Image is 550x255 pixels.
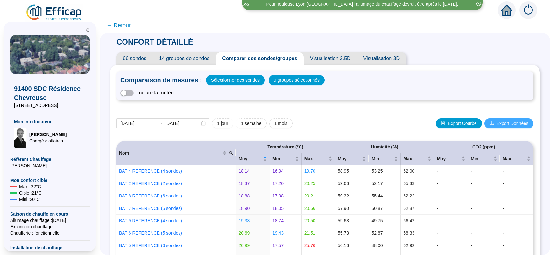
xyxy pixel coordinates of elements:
span: Mon confort cible [10,177,90,183]
span: 66 sondes [116,52,153,65]
span: Max [403,155,426,162]
span: 18.88 [238,193,250,198]
th: CO2 (ppm) [434,141,533,153]
th: Température (°C) [236,141,335,153]
td: 50.87 [369,202,401,215]
span: search [229,151,233,155]
td: - [468,190,500,202]
td: - [434,202,468,215]
th: Max [401,153,434,165]
td: - [500,227,533,239]
a: BAT 6 REFERENCE (5 sondes) [119,231,182,236]
td: - [434,227,468,239]
i: 3 / 3 [243,2,249,7]
td: 57.90 [335,202,369,215]
span: 9 groupes sélectionnés [274,76,320,85]
input: Date de fin [165,120,200,127]
a: BAT 4 REFERENCE (4 sondes) [119,169,182,174]
th: Moy [236,153,270,165]
th: Nom [116,141,236,165]
td: - [468,165,500,177]
td: 62.00 [401,165,434,177]
span: 17.98 [272,193,284,198]
button: Sélectionner des sondes [206,75,265,85]
button: 1 jour [212,118,233,128]
span: [STREET_ADDRESS] [14,102,86,108]
span: Référent Chauffage [10,156,90,162]
td: - [500,177,533,190]
span: double-left [85,28,90,32]
td: - [434,190,468,202]
th: Max [302,153,335,165]
span: Visualisation 3D [357,52,406,65]
td: 59.32 [335,190,369,202]
button: 9 groupes sélectionnés [269,75,325,85]
span: 17.20 [272,181,284,186]
td: 55.44 [369,190,401,202]
span: Moy [437,155,460,162]
span: 1 mois [274,120,287,127]
td: 55.73 [335,227,369,239]
button: Export Données [484,118,533,128]
span: 19.33 [238,218,250,223]
button: Export Courbe [436,118,482,128]
span: swap-right [158,121,163,126]
img: efficap energie logo [25,4,83,22]
span: Max [503,155,525,162]
span: Min [272,155,294,162]
td: - [500,215,533,227]
a: BAT 9 REFERENCE (4 sondes) [119,218,182,223]
span: 20.66 [304,206,315,211]
span: Min [371,155,393,162]
span: 20.50 [304,218,315,223]
span: 18.05 [272,206,284,211]
span: 20.21 [304,193,315,198]
span: Saison de chauffe en cours [10,211,90,217]
span: 19.43 [272,231,284,236]
span: Comparaison de mesures : [120,76,202,85]
span: 18.14 [238,169,250,174]
span: Allumage chauffage : [DATE] [10,217,90,224]
span: 20.25 [304,181,315,186]
td: 59.63 [335,215,369,227]
span: 25.76 [304,243,315,248]
span: Moy [238,155,262,162]
td: 53.25 [369,165,401,177]
span: 18.90 [238,206,250,211]
span: Min [471,155,492,162]
span: Exctinction chauffage : -- [10,224,90,230]
a: BAT 2 REFERENCE (2 sondes) [119,181,182,186]
td: - [468,239,500,252]
td: 62.92 [401,239,434,252]
span: download [490,121,494,125]
button: 1 semaine [236,118,267,128]
span: Cible : 21 °C [19,190,42,196]
th: Max [500,153,533,165]
td: 56.16 [335,239,369,252]
span: Export Données [497,120,528,127]
th: Min [270,153,302,165]
span: Sélectionner des sondes [211,76,260,85]
span: home [501,4,512,16]
td: 52.17 [369,177,401,190]
td: - [468,202,500,215]
span: Comparer des sondes/groupes [216,52,304,65]
td: 62.87 [401,202,434,215]
a: BAT 5 REFERENCE (6 sondes) [119,243,182,248]
button: 1 mois [269,118,293,128]
span: Inclure la météo [137,89,174,97]
th: Min [369,153,401,165]
th: Moy [335,153,369,165]
td: - [434,177,468,190]
td: - [500,202,533,215]
span: Mini : 20 °C [19,196,40,203]
a: BAT 8 REFERENCE (6 sondes) [119,193,182,198]
td: 52.87 [369,227,401,239]
span: 1 semaine [241,120,262,127]
span: 14 groupes de sondes [153,52,216,65]
td: - [434,215,468,227]
th: Moy [434,153,468,165]
span: Max [304,155,327,162]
